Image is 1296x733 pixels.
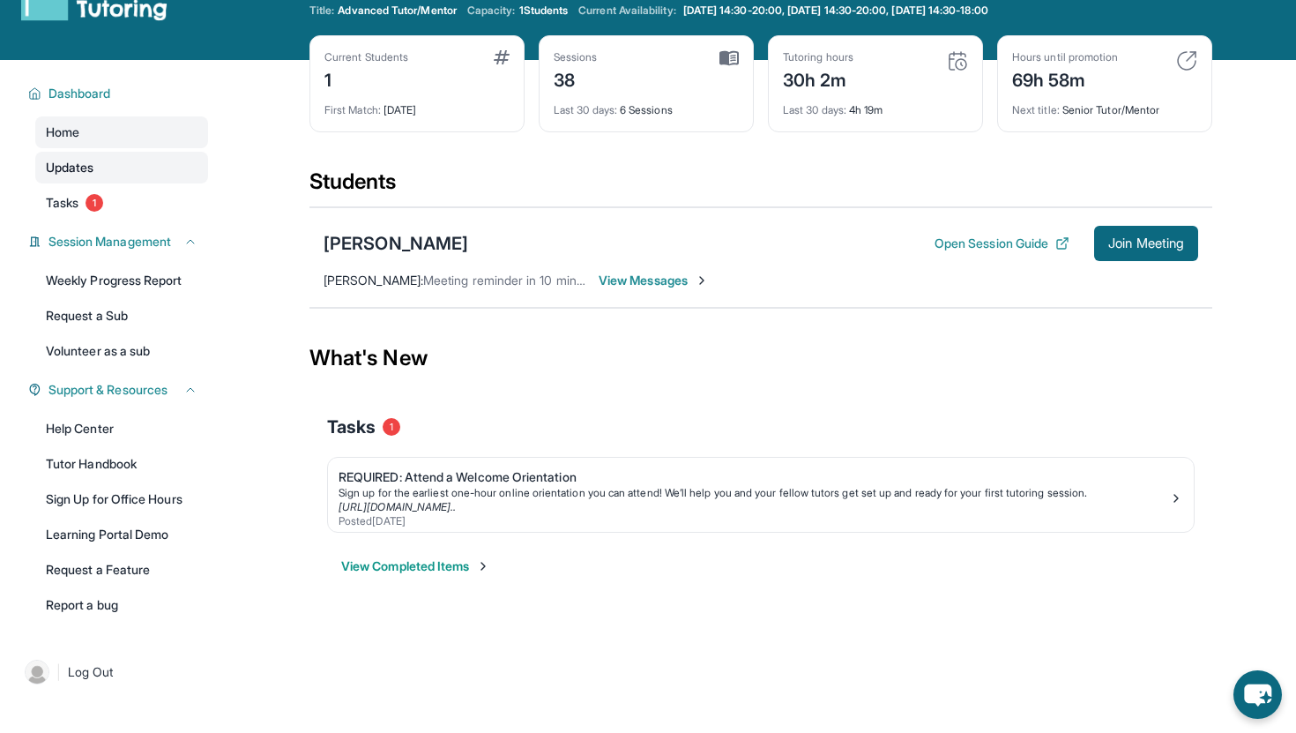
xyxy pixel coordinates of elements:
[554,103,617,116] span: Last 30 days :
[1012,103,1060,116] span: Next title :
[41,381,197,399] button: Support & Resources
[35,519,208,550] a: Learning Portal Demo
[935,235,1069,252] button: Open Session Guide
[324,50,408,64] div: Current Students
[947,50,968,71] img: card
[68,663,114,681] span: Log Out
[35,483,208,515] a: Sign Up for Office Hours
[695,273,709,288] img: Chevron-Right
[46,159,94,176] span: Updates
[383,418,400,436] span: 1
[341,557,490,575] button: View Completed Items
[1012,50,1118,64] div: Hours until promotion
[309,319,1212,397] div: What's New
[339,500,456,513] a: [URL][DOMAIN_NAME]..
[338,4,456,18] span: Advanced Tutor/Mentor
[35,448,208,480] a: Tutor Handbook
[1012,64,1118,93] div: 69h 58m
[86,194,103,212] span: 1
[327,415,376,439] span: Tasks
[599,272,709,289] span: View Messages
[554,50,598,64] div: Sessions
[309,168,1212,206] div: Students
[578,4,675,18] span: Current Availability:
[1176,50,1197,71] img: card
[494,50,510,64] img: card
[35,116,208,148] a: Home
[25,660,49,684] img: user-img
[35,300,208,332] a: Request a Sub
[783,93,968,117] div: 4h 19m
[41,85,197,102] button: Dashboard
[48,381,168,399] span: Support & Resources
[324,64,408,93] div: 1
[324,103,381,116] span: First Match :
[783,64,853,93] div: 30h 2m
[554,93,739,117] div: 6 Sessions
[519,4,569,18] span: 1 Students
[18,653,208,692] a: |Log Out
[46,123,79,141] span: Home
[339,468,1169,486] div: REQUIRED: Attend a Welcome Orientation
[554,64,598,93] div: 38
[423,273,600,288] span: Meeting reminder in 10 minutes
[56,662,61,683] span: |
[783,103,846,116] span: Last 30 days :
[467,4,516,18] span: Capacity:
[324,93,510,117] div: [DATE]
[1094,226,1198,261] button: Join Meeting
[339,514,1169,528] div: Posted [DATE]
[48,233,171,251] span: Session Management
[680,4,992,18] a: [DATE] 14:30-20:00, [DATE] 14:30-20:00, [DATE] 14:30-18:00
[1012,93,1197,117] div: Senior Tutor/Mentor
[35,554,208,586] a: Request a Feature
[324,231,468,256] div: [PERSON_NAME]
[783,50,853,64] div: Tutoring hours
[309,4,334,18] span: Title:
[35,413,208,445] a: Help Center
[46,194,78,212] span: Tasks
[1108,238,1184,249] span: Join Meeting
[35,152,208,183] a: Updates
[324,273,423,288] span: [PERSON_NAME] :
[1233,670,1282,719] button: chat-button
[41,233,197,251] button: Session Management
[35,589,208,621] a: Report a bug
[328,458,1194,532] a: REQUIRED: Attend a Welcome OrientationSign up for the earliest one-hour online orientation you ca...
[683,4,988,18] span: [DATE] 14:30-20:00, [DATE] 14:30-20:00, [DATE] 14:30-18:00
[35,265,208,296] a: Weekly Progress Report
[48,85,111,102] span: Dashboard
[719,50,739,66] img: card
[339,486,1169,500] div: Sign up for the earliest one-hour online orientation you can attend! We’ll help you and your fell...
[35,187,208,219] a: Tasks1
[35,335,208,367] a: Volunteer as a sub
